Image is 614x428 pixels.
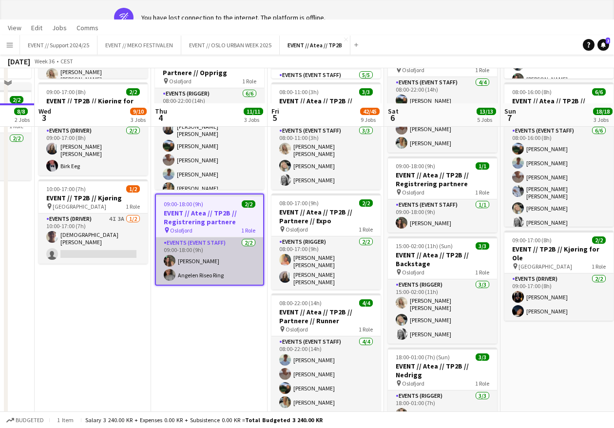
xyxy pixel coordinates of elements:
app-card-role: Events (Event Staff)1/109:00-18:00 (9h)[PERSON_NAME] [388,199,497,233]
span: 1 Role [359,326,373,333]
span: 08:00-17:00 (9h) [279,199,319,207]
span: 42/45 [360,108,380,115]
span: 08:00-16:00 (8h) [512,88,552,96]
span: 1 Role [242,78,256,85]
span: 9/10 [130,108,147,115]
h3: EVENT // Atea // TP2B // Dekorering og backstage oppsett [271,97,381,114]
span: 6 [386,112,399,123]
span: 1 Role [241,227,255,234]
span: [GEOGRAPHIC_DATA] [53,203,106,210]
app-job-card: 08:00-17:00 (9h)2/2EVENT // Atea // TP2B // Partnere // Expo Oslofjord1 RoleEvents (Rigger)2/208:... [271,194,381,290]
h3: EVENT // Atea // TP2B // Registrering partnere [388,171,497,188]
span: 09:00-17:00 (8h) [512,236,552,244]
span: 2/2 [242,200,255,208]
span: 1 Role [359,226,373,233]
span: 1 Role [126,203,140,210]
span: 09:00-18:00 (9h) [396,162,435,170]
span: Wed [38,107,51,116]
a: 2 [597,39,609,51]
span: Edit [31,23,42,32]
span: Oslofjord [286,226,308,233]
span: 1/2 [126,185,140,193]
span: Week 36 [32,58,57,65]
span: Oslofjord [169,78,192,85]
span: Oslofjord [286,326,308,333]
span: 08:00-22:00 (14h) [279,299,322,307]
app-card-role: Events (Event Staff)2/209:00-18:00 (9h)[PERSON_NAME]Angelen Riseo Ring [156,237,263,285]
span: Thu [155,107,167,116]
app-job-card: 09:00-18:00 (9h)2/2EVENT // Atea // TP2B // Registrering partnere Oslofjord1 RoleEvents (Event St... [155,194,264,286]
span: 08:00-11:00 (3h) [279,88,319,96]
div: 2 Jobs [15,116,30,123]
app-job-card: 10:00-17:00 (7h)1/2EVENT // TP2B // Kjøring [GEOGRAPHIC_DATA]1 RoleEvents (Driver)4I3A1/210:00-17... [38,179,148,264]
app-card-role: Events (Event Staff)3/308:00-11:00 (3h)[PERSON_NAME] [PERSON_NAME][PERSON_NAME][PERSON_NAME] [271,125,381,190]
span: 2/2 [126,88,140,96]
app-job-card: 09:00-17:00 (8h)2/2EVENT // TP2B // Kjøring for Ole [GEOGRAPHIC_DATA]1 RoleEvents (Driver)2/209:0... [504,231,614,321]
span: 3/3 [359,88,373,96]
app-card-role: Events (Driver)2/209:00-17:00 (8h)[PERSON_NAME][PERSON_NAME] [504,273,614,321]
button: Budgeted [5,415,45,426]
a: View [4,21,25,34]
app-card-role: Events (Rigger)3/315:00-02:00 (11h)[PERSON_NAME] [PERSON_NAME][PERSON_NAME][PERSON_NAME] [388,279,497,344]
span: Sat [388,107,399,116]
span: 6/6 [592,88,606,96]
span: 4 [153,112,167,123]
span: [GEOGRAPHIC_DATA] [518,263,572,270]
span: 3/3 [476,353,489,361]
app-card-role: Events (Rigger)2/208:00-17:00 (9h)[PERSON_NAME] [PERSON_NAME][PERSON_NAME] [PERSON_NAME] [271,236,381,290]
app-job-card: 09:00-17:00 (8h)2/2EVENT // TP2B // Kjøring for Ole [GEOGRAPHIC_DATA]1 RoleEvents (Driver)2/209:0... [38,82,148,175]
div: You have lost connection to the internet. The platform is offline. [141,13,326,22]
span: 1 Role [475,380,489,387]
span: 2/2 [592,236,606,244]
span: 11/11 [244,108,263,115]
h3: EVENT // TP2B // Kjøring for Ole [504,245,614,262]
div: Salary 3 240.00 KR + Expenses 0.00 KR + Subsistence 0.00 KR = [85,416,323,424]
h3: EVENT // Atea // TP2B // Partnere // Expo [271,208,381,225]
span: Sun [504,107,516,116]
span: Total Budgeted 3 240.00 KR [245,416,323,424]
app-job-card: 08:00-22:00 (14h)4/4EVENT // Atea // TP2B // Partnere // Runner Oslofjord1 RoleEvents (Event Staf... [271,293,381,412]
app-card-role: Events (Rigger)6/608:00-22:00 (14h)[PERSON_NAME] [PERSON_NAME][PERSON_NAME] [PERSON_NAME][PERSON_... [155,88,264,198]
span: 18:00-01:00 (7h) (Sun) [396,353,450,361]
app-card-role: Events (Event Staff)4/408:00-22:00 (14h)[PERSON_NAME][PERSON_NAME][PERSON_NAME][PERSON_NAME] [388,77,497,153]
div: 09:00-18:00 (9h)1/1EVENT // Atea // TP2B // Registrering partnere Oslofjord1 RoleEvents (Event St... [388,156,497,233]
span: Oslofjord [402,269,424,276]
span: 15:00-02:00 (11h) (Sun) [396,242,453,250]
div: 3 Jobs [594,116,612,123]
div: CEST [60,58,73,65]
span: Jobs [52,23,67,32]
app-card-role: Events (Event Staff)6/608:00-16:00 (8h)[PERSON_NAME][PERSON_NAME][PERSON_NAME][PERSON_NAME] [PERS... [504,125,614,232]
span: Oslofjord [170,227,192,234]
span: 5 [270,112,279,123]
span: 3/3 [476,242,489,250]
app-card-role: Events (Driver)2/209:00-17:00 (8h)[PERSON_NAME] [PERSON_NAME]Birk Eeg [38,125,148,175]
span: 10:00-17:00 (7h) [46,185,86,193]
span: 1 Role [475,269,489,276]
app-card-role: Events (Event Staff)4/408:00-22:00 (14h)[PERSON_NAME][PERSON_NAME][PERSON_NAME][PERSON_NAME] [271,336,381,412]
app-job-card: 15:00-02:00 (11h) (Sun)3/3EVENT // Atea // TP2B // Backstage Oslofjord1 RoleEvents (Rigger)3/315:... [388,236,497,344]
span: 1 Role [592,263,606,270]
app-job-card: 08:00-11:00 (3h)3/3EVENT // Atea // TP2B // Dekorering og backstage oppsett Oslofjord1 RoleEvents... [271,82,381,190]
span: 3 [37,112,51,123]
span: 2 [606,38,610,44]
span: 7 [503,112,516,123]
app-job-card: 08:00-16:00 (8h)6/6EVENT // Atea // TP2B // Partnere // Nedrigg Oslofjord1 RoleEvents (Event Staf... [504,82,614,227]
span: 1 Role [475,189,489,196]
button: EVENT // OSLO URBAN WEEK 2025 [181,36,280,55]
div: 5 Jobs [477,116,496,123]
span: Budgeted [16,417,44,424]
h3: EVENT // Atea // TP2B // Registrering partnere [156,209,263,226]
div: 9 Jobs [361,116,379,123]
button: EVENT // Atea // TP2B [280,36,350,55]
app-job-card: 08:00-22:00 (14h)4/4EVENT // Atea // TP2B // Partnere // Runner Oslofjord1 RoleEvents (Event Staf... [388,34,497,153]
h3: EVENT // TP2B // Kjøring [38,194,148,202]
app-card-role: Events (Event Staff)5/5 [271,70,381,162]
div: [DATE] [8,57,30,66]
span: Comms [77,23,98,32]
